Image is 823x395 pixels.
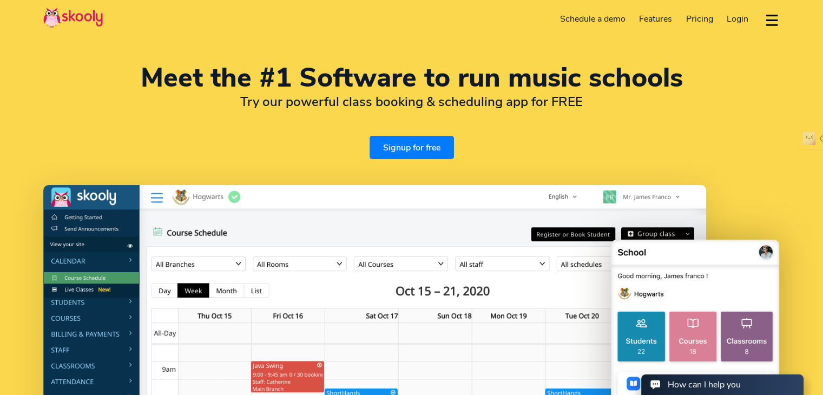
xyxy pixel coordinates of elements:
[720,10,755,28] a: Login
[43,94,780,110] h2: Try our powerful class booking & scheduling app for FREE
[764,8,780,32] button: dropdown menu
[679,10,720,28] a: Pricing
[553,10,633,28] a: Schedule a demo
[370,136,454,159] a: Signup for free
[43,65,780,91] h1: Meet the #1 Software to run music schools
[632,10,679,28] a: Features
[43,7,103,28] img: Skooly
[727,13,748,25] span: Login
[686,13,713,25] span: Pricing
